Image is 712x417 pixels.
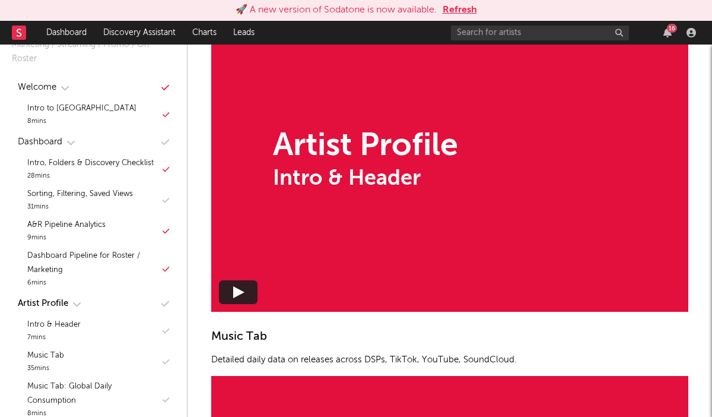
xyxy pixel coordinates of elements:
div: Marketing / Streaming / Promo / On-Roster [12,37,175,66]
div: Welcome [18,80,56,94]
a: Discovery Assistant [95,21,184,45]
div: Dashboard Pipeline for Roster / Marketing [27,249,160,277]
button: Refresh [443,3,477,17]
div: 🚀 A new version of Sodatone is now available. [236,3,437,17]
div: 35 mins [27,363,64,375]
div: 8 mins [27,116,136,128]
div: Dashboard [18,135,62,149]
div: 31 mins [27,201,133,213]
div: Intro, Folders & Discovery Checklist [27,156,154,170]
input: Search for artists [451,26,629,40]
div: Intro & Header [27,318,81,332]
div: 16 [667,24,677,33]
div: 7 mins [27,332,81,344]
div: Sorting, Filtering, Saved Views [27,187,133,201]
div: 9 mins [27,232,106,244]
div: Artist Profile [18,296,68,311]
div: A&R Pipeline Analytics [27,218,106,232]
div: Intro & Header [273,168,458,189]
div: 28 mins [27,170,154,182]
a: Leads [225,21,263,45]
div: Music Tab [211,330,688,344]
button: 16 [663,28,672,37]
p: Detailed daily data on releases across DSPs, TikTok, YouTube, SoundCloud. [211,353,688,367]
div: 6 mins [27,277,160,289]
a: Dashboard [38,21,95,45]
div: Music Tab [27,349,64,363]
a: Charts [184,21,225,45]
div: Artist Profile [273,130,458,162]
div: Intro to [GEOGRAPHIC_DATA] [27,102,136,116]
div: Music Tab: Global Daily Consumption [27,380,160,408]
